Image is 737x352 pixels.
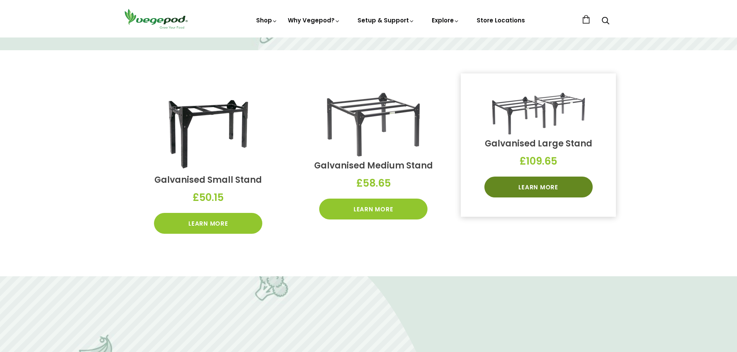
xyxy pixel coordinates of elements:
div: £50.15 [142,186,275,209]
a: Learn More [484,177,593,197]
a: Store Locations [477,16,525,24]
a: Search [602,17,609,26]
div: £58.65 [307,172,439,195]
img: Galvanised Small Stand [162,93,255,171]
img: Vegepod [121,8,191,30]
a: Learn More [154,213,262,234]
a: Setup & Support [357,16,415,24]
div: £109.65 [472,150,605,173]
a: Galvanised Large Stand [485,138,592,150]
img: Galvanised Medium Stand [327,93,420,156]
a: Shop [256,16,278,24]
a: Explore [432,16,460,24]
a: Why Vegepod? [288,16,340,24]
a: Galvanised Small Stand [154,174,262,186]
a: Learn More [319,199,427,219]
img: Galvanised Large Stand [492,93,585,134]
a: Galvanised Medium Stand [314,160,433,172]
